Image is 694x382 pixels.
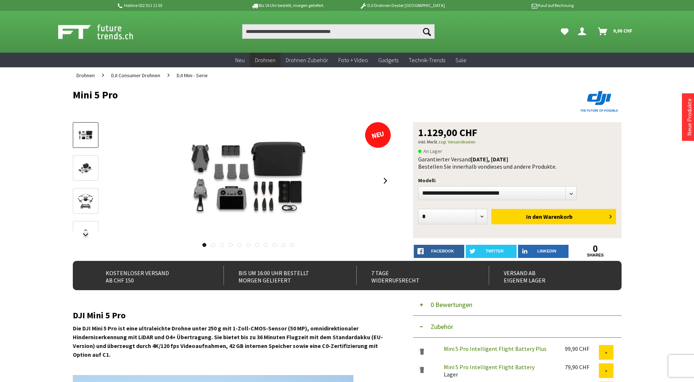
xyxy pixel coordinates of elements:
a: Drohnen [250,53,281,68]
div: Versand ab eigenem Lager [489,266,605,285]
span: Sale [455,56,466,64]
a: twitter [466,245,517,258]
span: An Lager [418,147,442,156]
a: zzgl. Versandkosten [438,139,476,145]
button: Zubehör [413,316,622,338]
a: Gadgets [373,53,404,68]
span: Drohnen [76,72,95,79]
div: 7 Tage Widerrufsrecht [356,266,473,285]
a: Sale [450,53,472,68]
span: Warenkorb [543,213,573,220]
span: 0,00 CHF [613,25,633,37]
span: Technik-Trends [409,56,445,64]
span: In den [526,213,542,220]
div: Lager [438,363,559,378]
h2: DJI Mini 5 Pro [73,311,391,320]
span: Foto + Video [338,56,368,64]
span: LinkedIn [537,249,556,253]
span: Neu [235,56,245,64]
a: Mini 5 Pro Intelligent Flight Battery Plus [444,345,547,352]
p: Modell: [418,176,616,185]
div: 99,90 CHF [565,345,599,352]
button: In den Warenkorb [491,209,616,224]
span: DJI Consumer Drohnen [111,72,160,79]
a: Warenkorb [595,24,636,39]
span: twitter [486,249,504,253]
a: Meine Favoriten [557,24,572,39]
p: Hotline 032 511 11 03 [117,1,231,10]
a: Neue Produkte [686,98,693,136]
a: DJI Consumer Drohnen [108,67,164,83]
img: Mini 5 Pro Intelligent Flight Battery [413,363,431,375]
div: Garantierter Versand Bestellen Sie innerhalb von dieses und andere Produkte. [418,156,616,170]
strong: Die DJI Mini 5 Pro ist eine ultraleichte Drohne unter 250 g mit 1-Zoll-CMOS-Sensor (50 MP), omnid... [73,325,383,358]
p: inkl. MwSt. [418,138,616,146]
span: DJI Mini - Serie [177,72,208,79]
a: facebook [414,245,465,258]
div: Bis um 16:00 Uhr bestellt Morgen geliefert [224,266,340,285]
a: Neu [230,53,250,68]
h1: Mini 5 Pro [73,89,512,100]
span: Drohnen [255,56,275,64]
span: facebook [431,249,454,253]
img: Mini 5 Pro Intelligent Flight Battery Plus [413,345,431,357]
a: Drohnen Zubehör [281,53,333,68]
a: Mini 5 Pro Intelligent Flight Battery [444,363,534,371]
p: Kauf auf Rechnung [459,1,574,10]
a: LinkedIn [518,245,569,258]
img: Shop Futuretrends - zur Startseite wechseln [58,23,149,41]
img: DJI [578,89,622,113]
img: Vorschau: Mini 5 Pro [75,128,96,143]
button: Suchen [419,24,435,39]
a: DJI Mini - Serie [173,67,211,83]
a: Dein Konto [575,24,592,39]
a: Drohnen [73,67,98,83]
a: shares [570,253,621,258]
p: DJI Drohnen Dealer [GEOGRAPHIC_DATA] [345,1,459,10]
b: [DATE], [DATE] [471,156,508,163]
a: Foto + Video [333,53,373,68]
a: 0 [570,245,621,253]
a: Technik-Trends [404,53,450,68]
span: 1.129,00 CHF [418,127,477,138]
span: Gadgets [378,56,398,64]
input: Produkt, Marke, Kategorie, EAN, Artikelnummer… [242,24,435,39]
div: Kostenloser Versand ab CHF 150 [91,266,208,285]
div: 79,90 CHF [565,363,599,371]
img: Mini 5 Pro [161,122,336,239]
button: 0 Bewertungen [413,294,622,316]
p: Bis 16 Uhr bestellt, morgen geliefert. [231,1,345,10]
span: Drohnen Zubehör [286,56,328,64]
